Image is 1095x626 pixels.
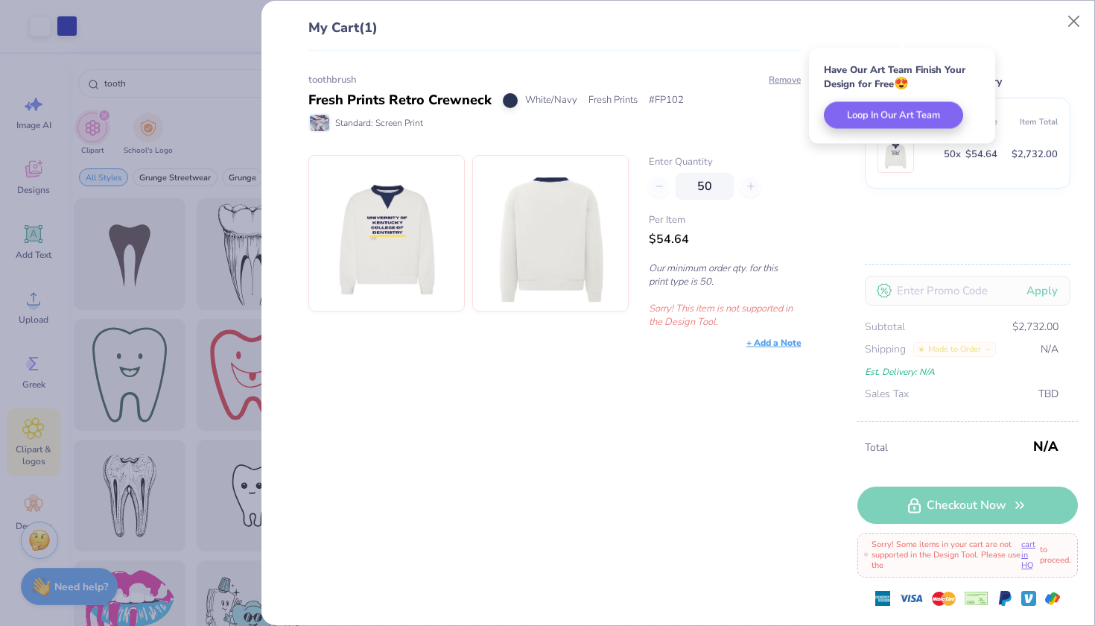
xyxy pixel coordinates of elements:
span: Fresh Prints [588,93,638,108]
img: Fresh Prints FP102 [323,156,451,311]
span: TBD [1038,386,1058,402]
th: Item Total [997,110,1058,133]
div: toothbrush [308,73,802,88]
button: Close [1060,7,1088,36]
span: White/Navy [525,93,577,108]
input: Enter Promo Code [865,276,1070,306]
img: Fresh Prints FP102 [486,156,615,311]
img: Fresh Prints FP102 [881,137,910,172]
div: My Cart (1) [308,18,802,51]
div: Have Our Art Team Finish Your Design for Free [824,63,980,91]
div: Sorry! Some items in your cart are not supported in the Design Tool. Please use the to proceed. [857,533,1078,578]
span: 😍 [894,75,909,92]
span: N/A [1041,341,1058,358]
a: cart in HQ [1021,540,1039,571]
div: Est. Delivery: N/A [865,364,1058,380]
img: Venmo [1021,591,1036,606]
span: Subtotal [865,319,905,335]
p: Our minimum order qty. for this print type is 50. [649,262,801,288]
button: Remove [768,73,802,86]
span: $2,732.00 [1012,146,1058,163]
button: Loop In Our Art Team [824,102,963,129]
img: GPay [1045,591,1060,606]
img: Standard: Screen Print [310,115,329,131]
span: Sales Tax [865,386,909,402]
span: N/A [1033,433,1058,460]
img: Paypal [997,591,1012,606]
span: $54.64 [649,231,689,247]
input: – – [676,173,734,200]
label: Enter Quantity [649,155,801,170]
span: # FP102 [649,93,684,108]
img: visa [899,587,923,610]
div: + Add a Note [746,336,802,350]
span: 50 x [944,146,961,163]
span: Shipping [865,341,906,358]
span: $54.64 [965,146,997,163]
p: Sorry! This item is not supported in the Design Tool. [649,302,801,329]
span: $2,732.00 [1012,319,1058,335]
div: Fresh Prints Retro Crewneck [308,90,492,110]
img: master-card [932,587,956,610]
img: cheque [965,591,988,606]
img: express [875,591,890,606]
span: Standard: Screen Print [335,116,423,130]
span: Total [865,440,1029,456]
span: Per Item [649,213,801,228]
